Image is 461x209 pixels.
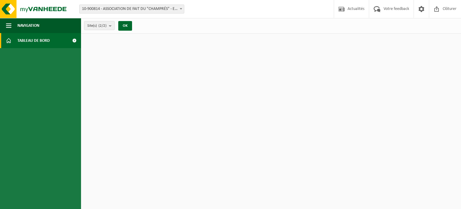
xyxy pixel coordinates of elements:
span: 10-900814 - ASSOCIATION DE FAIT DU "CHAMPRÉS" - EUGIES [79,5,184,14]
span: 10-900814 - ASSOCIATION DE FAIT DU "CHAMPRÉS" - EUGIES [80,5,184,13]
span: Tableau de bord [17,33,50,48]
count: (2/2) [98,24,107,28]
span: Site(s) [87,21,107,30]
button: Site(s)(2/2) [84,21,115,30]
button: OK [118,21,132,31]
span: Navigation [17,18,39,33]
